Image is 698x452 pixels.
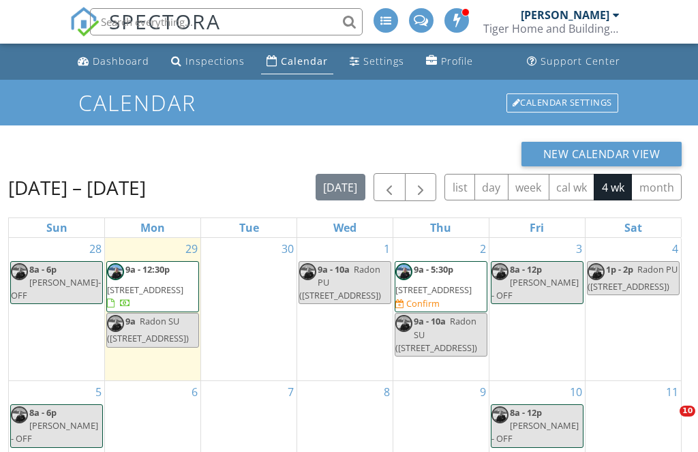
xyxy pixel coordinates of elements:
[93,55,149,67] div: Dashboard
[166,49,250,74] a: Inspections
[395,261,487,313] a: 9a - 5:30p [STREET_ADDRESS] Confirm
[105,238,201,381] td: Go to September 29, 2025
[29,406,57,419] span: 8a - 6p
[631,174,682,200] button: month
[491,276,579,301] span: [PERSON_NAME] - OFF
[549,174,595,200] button: cal wk
[138,218,168,237] a: Monday
[395,284,472,296] span: [STREET_ADDRESS]
[107,263,124,280] img: img_0489.jpg
[505,92,620,114] a: Calendar Settings
[680,406,695,417] span: 10
[279,238,297,260] a: Go to September 30, 2025
[395,315,412,332] img: img_0489.jpg
[508,174,549,200] button: week
[11,263,28,280] img: img_0489.jpg
[261,49,333,74] a: Calendar
[414,263,453,275] span: 9a - 5:30p
[588,263,605,280] img: img_0489.jpg
[374,173,406,201] button: Previous
[78,91,620,115] h1: Calendar
[201,238,297,381] td: Go to September 30, 2025
[573,238,585,260] a: Go to October 3, 2025
[299,263,316,280] img: img_0489.jpg
[237,218,262,237] a: Tuesday
[395,297,440,310] a: Confirm
[281,55,328,67] div: Calendar
[491,406,509,423] img: img_0489.jpg
[510,406,542,419] span: 8a - 12p
[395,315,477,353] span: Radon SU ([STREET_ADDRESS])
[70,18,221,47] a: SPECTORA
[477,238,489,260] a: Go to October 2, 2025
[125,315,136,327] span: 9a
[541,55,620,67] div: Support Center
[318,263,350,275] span: 9a - 10a
[622,218,645,237] a: Saturday
[11,406,28,423] img: img_0489.jpg
[107,315,124,332] img: img_0489.jpg
[8,174,146,201] h2: [DATE] – [DATE]
[594,174,632,200] button: 4 wk
[483,22,620,35] div: Tiger Home and Building Inspections
[331,218,359,237] a: Wednesday
[395,263,472,296] a: 9a - 5:30p [STREET_ADDRESS]
[11,276,101,301] span: [PERSON_NAME]- OFF
[107,263,183,309] a: 9a - 12:30p [STREET_ADDRESS]
[316,174,365,200] button: [DATE]
[491,419,579,445] span: [PERSON_NAME] - OFF
[106,261,199,313] a: 9a - 12:30p [STREET_ADDRESS]
[606,263,633,275] span: 1p - 2p
[72,49,155,74] a: Dashboard
[406,298,440,309] div: Confirm
[285,381,297,403] a: Go to October 7, 2025
[405,173,437,201] button: Next
[521,142,682,166] button: New Calendar View
[521,49,626,74] a: Support Center
[489,238,585,381] td: Go to October 3, 2025
[506,93,618,112] div: Calendar Settings
[491,263,509,280] img: img_0489.jpg
[344,49,410,74] a: Settings
[441,55,473,67] div: Profile
[588,263,678,292] span: Radon PU ([STREET_ADDRESS])
[444,174,475,200] button: list
[381,238,393,260] a: Go to October 1, 2025
[427,218,454,237] a: Thursday
[189,381,200,403] a: Go to October 6, 2025
[663,381,681,403] a: Go to October 11, 2025
[585,238,681,381] td: Go to October 4, 2025
[185,55,245,67] div: Inspections
[90,8,363,35] input: Search everything...
[381,381,393,403] a: Go to October 8, 2025
[395,263,412,280] img: img_0489.jpg
[477,381,489,403] a: Go to October 9, 2025
[363,55,404,67] div: Settings
[93,381,104,403] a: Go to October 5, 2025
[107,315,189,344] span: Radon SU ([STREET_ADDRESS])
[669,238,681,260] a: Go to October 4, 2025
[11,419,98,445] span: [PERSON_NAME] - OFF
[510,263,542,275] span: 8a - 12p
[393,238,489,381] td: Go to October 2, 2025
[474,174,509,200] button: day
[414,315,446,327] span: 9a - 10a
[567,381,585,403] a: Go to October 10, 2025
[125,263,170,275] span: 9a - 12:30p
[297,238,393,381] td: Go to October 1, 2025
[421,49,479,74] a: Profile
[107,284,183,296] span: [STREET_ADDRESS]
[44,218,70,237] a: Sunday
[527,218,547,237] a: Friday
[183,238,200,260] a: Go to September 29, 2025
[87,238,104,260] a: Go to September 28, 2025
[70,7,100,37] img: The Best Home Inspection Software - Spectora
[652,406,684,438] iframe: Intercom live chat
[29,263,57,275] span: 8a - 6p
[521,8,609,22] div: [PERSON_NAME]
[9,238,105,381] td: Go to September 28, 2025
